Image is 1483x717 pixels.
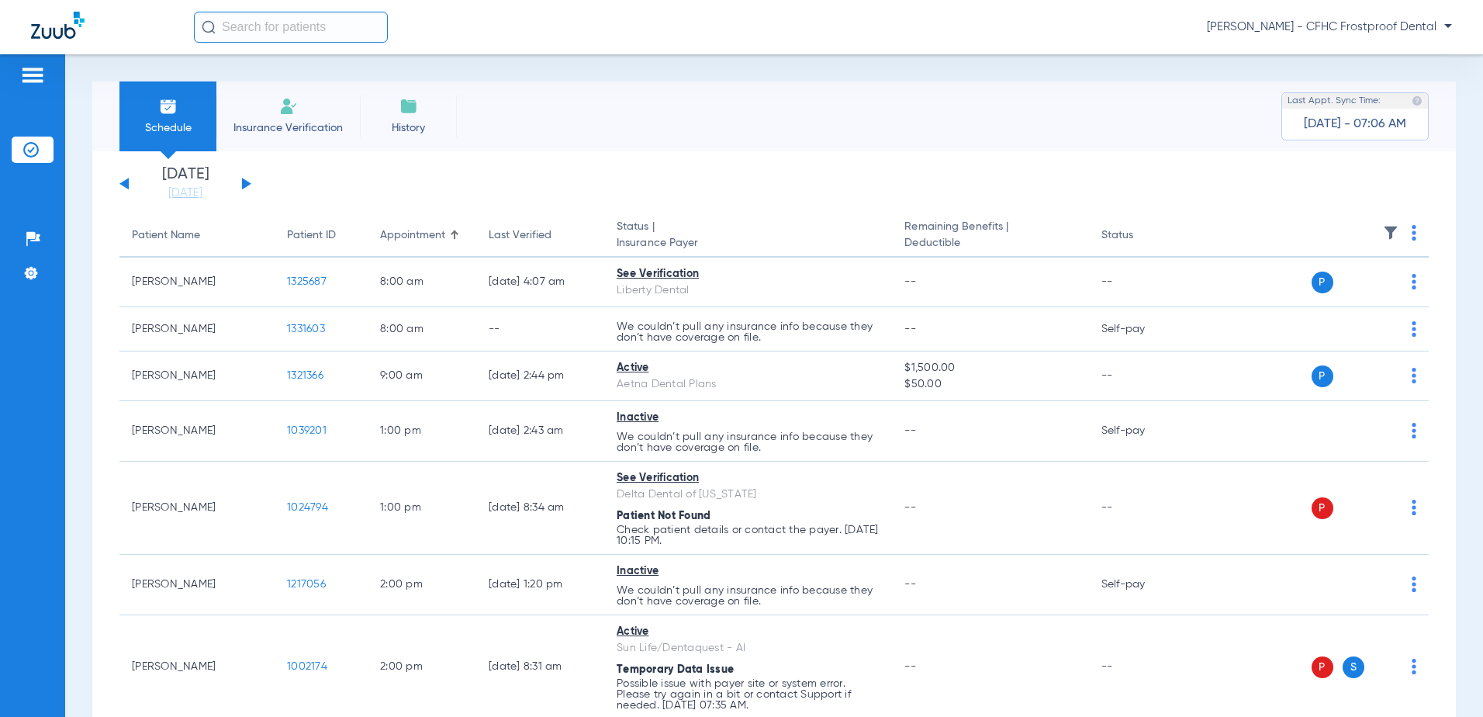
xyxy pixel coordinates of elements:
[617,235,880,251] span: Insurance Payer
[617,511,710,521] span: Patient Not Found
[287,276,327,287] span: 1325687
[617,431,880,453] p: We couldn’t pull any insurance info because they don’t have coverage on file.
[1312,272,1333,293] span: P
[119,462,275,555] td: [PERSON_NAME]
[617,585,880,607] p: We couldn’t pull any insurance info because they don’t have coverage on file.
[604,214,892,258] th: Status |
[1412,225,1416,241] img: group-dot-blue.svg
[617,282,880,299] div: Liberty Dental
[368,307,476,352] td: 8:00 AM
[1089,214,1194,258] th: Status
[617,640,880,656] div: Sun Life/Dentaquest - AI
[132,227,200,244] div: Patient Name
[287,227,355,244] div: Patient ID
[1288,93,1381,109] span: Last Appt. Sync Time:
[1312,497,1333,519] span: P
[904,425,916,436] span: --
[139,185,232,201] a: [DATE]
[904,502,916,513] span: --
[476,352,604,401] td: [DATE] 2:44 PM
[617,563,880,580] div: Inactive
[1412,368,1416,383] img: group-dot-blue.svg
[1412,274,1416,289] img: group-dot-blue.svg
[159,97,178,116] img: Schedule
[399,97,418,116] img: History
[617,266,880,282] div: See Verification
[904,376,1076,393] span: $50.00
[139,167,232,201] li: [DATE]
[476,307,604,352] td: --
[904,276,916,287] span: --
[617,487,880,503] div: Delta Dental of [US_STATE]
[1089,352,1194,401] td: --
[1304,116,1406,132] span: [DATE] - 07:06 AM
[1089,307,1194,352] td: Self-pay
[1412,500,1416,515] img: group-dot-blue.svg
[1412,577,1416,592] img: group-dot-blue.svg
[287,370,323,381] span: 1321366
[380,227,445,244] div: Appointment
[1383,225,1398,241] img: filter.svg
[368,462,476,555] td: 1:00 PM
[287,227,336,244] div: Patient ID
[617,525,880,546] p: Check patient details or contact the payer. [DATE] 10:15 PM.
[372,120,445,136] span: History
[119,258,275,307] td: [PERSON_NAME]
[617,410,880,426] div: Inactive
[1207,19,1452,35] span: [PERSON_NAME] - CFHC Frostproof Dental
[476,555,604,615] td: [DATE] 1:20 PM
[132,227,262,244] div: Patient Name
[1089,258,1194,307] td: --
[1089,401,1194,462] td: Self-pay
[119,307,275,352] td: [PERSON_NAME]
[617,624,880,640] div: Active
[287,502,328,513] span: 1024794
[1312,365,1333,387] span: P
[287,324,325,334] span: 1331603
[287,425,327,436] span: 1039201
[279,97,298,116] img: Manual Insurance Verification
[368,352,476,401] td: 9:00 AM
[131,120,205,136] span: Schedule
[617,376,880,393] div: Aetna Dental Plans
[476,462,604,555] td: [DATE] 8:34 AM
[194,12,388,43] input: Search for patients
[119,352,275,401] td: [PERSON_NAME]
[1412,95,1423,106] img: last sync help info
[31,12,85,39] img: Zuub Logo
[489,227,592,244] div: Last Verified
[892,214,1088,258] th: Remaining Benefits |
[904,579,916,590] span: --
[228,120,348,136] span: Insurance Verification
[287,661,327,672] span: 1002174
[476,258,604,307] td: [DATE] 4:07 AM
[20,66,45,85] img: hamburger-icon
[617,360,880,376] div: Active
[1312,656,1333,678] span: P
[1089,555,1194,615] td: Self-pay
[1089,462,1194,555] td: --
[617,321,880,343] p: We couldn’t pull any insurance info because they don’t have coverage on file.
[368,555,476,615] td: 2:00 PM
[119,555,275,615] td: [PERSON_NAME]
[368,401,476,462] td: 1:00 PM
[904,235,1076,251] span: Deductible
[1412,321,1416,337] img: group-dot-blue.svg
[476,401,604,462] td: [DATE] 2:43 AM
[368,258,476,307] td: 8:00 AM
[617,470,880,487] div: See Verification
[119,401,275,462] td: [PERSON_NAME]
[380,227,464,244] div: Appointment
[1405,643,1483,717] iframe: Chat Widget
[904,661,916,672] span: --
[202,20,216,34] img: Search Icon
[617,664,734,675] span: Temporary Data Issue
[904,324,916,334] span: --
[1343,656,1364,678] span: S
[287,579,326,590] span: 1217056
[904,360,1076,376] span: $1,500.00
[489,227,551,244] div: Last Verified
[617,678,880,711] p: Possible issue with payer site or system error. Please try again in a bit or contact Support if n...
[1412,423,1416,438] img: group-dot-blue.svg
